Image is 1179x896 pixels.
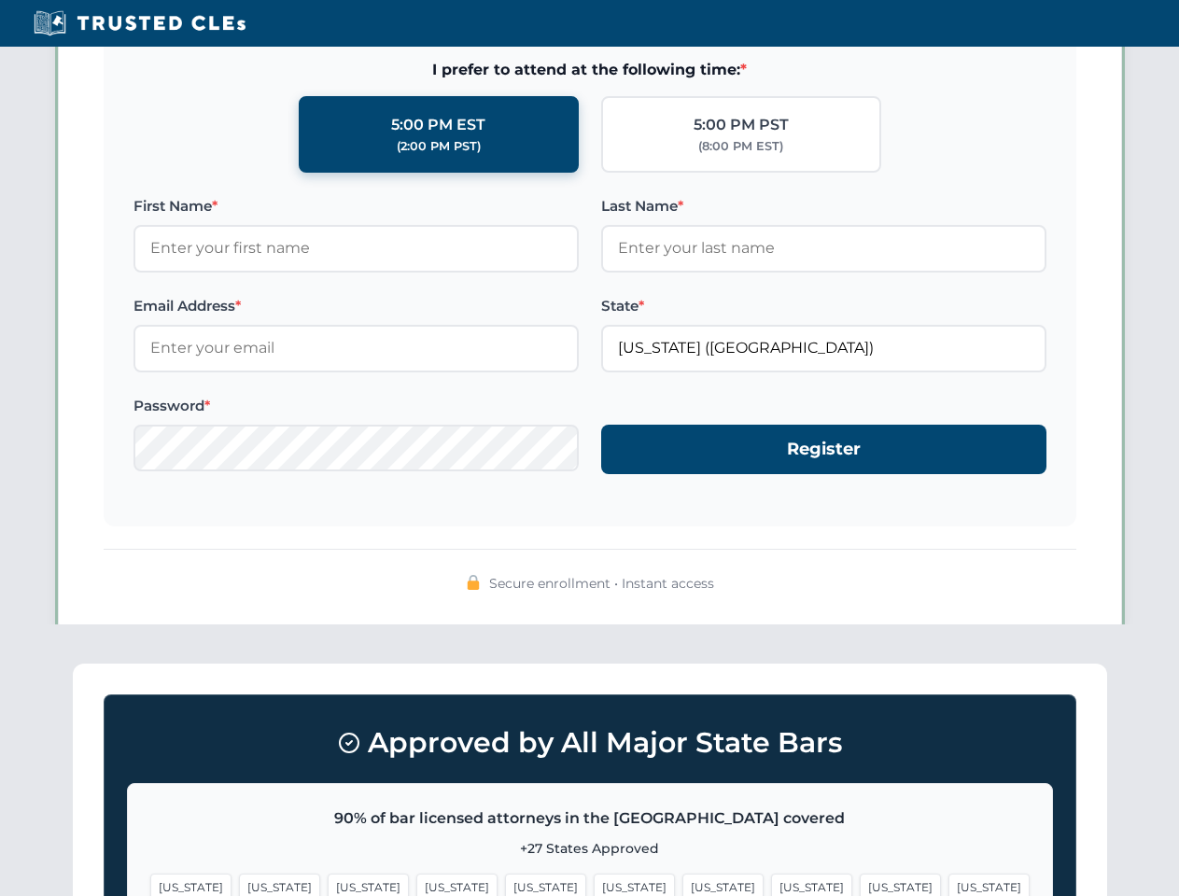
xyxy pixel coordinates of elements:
[133,195,579,217] label: First Name
[150,838,1030,859] p: +27 States Approved
[698,137,783,156] div: (8:00 PM EST)
[397,137,481,156] div: (2:00 PM PST)
[28,9,251,37] img: Trusted CLEs
[694,113,789,137] div: 5:00 PM PST
[601,225,1046,272] input: Enter your last name
[127,718,1053,768] h3: Approved by All Major State Bars
[133,225,579,272] input: Enter your first name
[133,325,579,371] input: Enter your email
[601,425,1046,474] button: Register
[133,395,579,417] label: Password
[601,325,1046,371] input: Florida (FL)
[489,573,714,594] span: Secure enrollment • Instant access
[133,295,579,317] label: Email Address
[391,113,485,137] div: 5:00 PM EST
[466,575,481,590] img: 🔒
[150,806,1030,831] p: 90% of bar licensed attorneys in the [GEOGRAPHIC_DATA] covered
[601,295,1046,317] label: State
[133,58,1046,82] span: I prefer to attend at the following time:
[601,195,1046,217] label: Last Name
